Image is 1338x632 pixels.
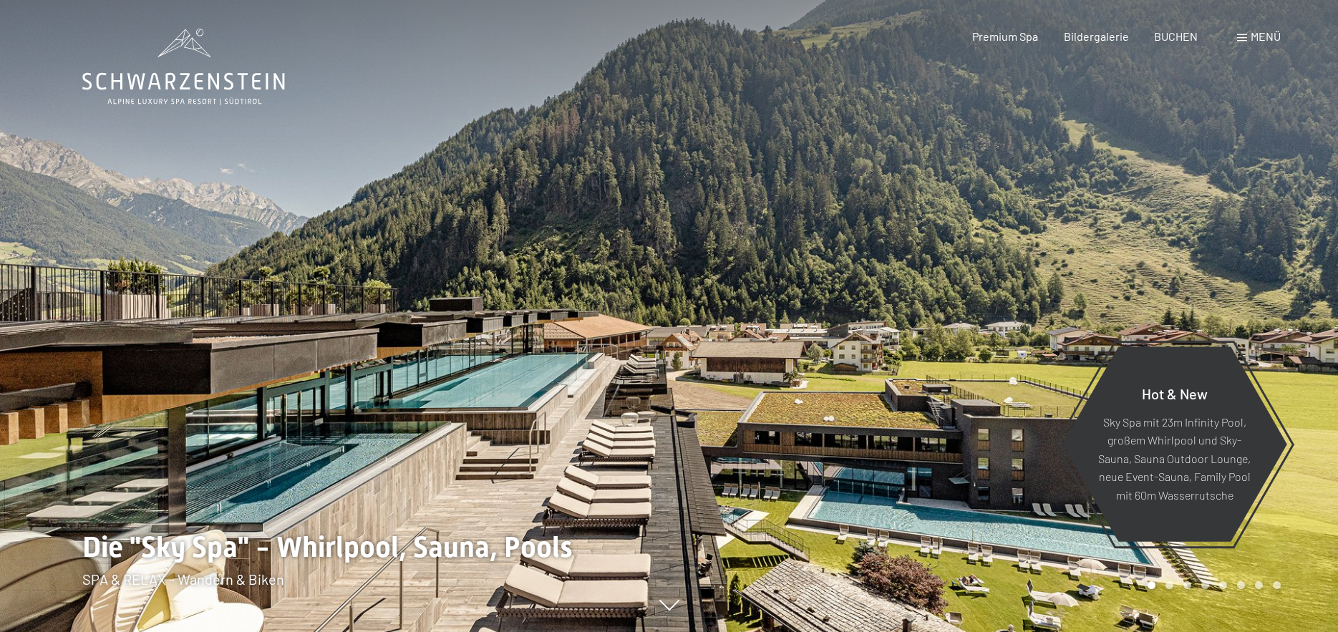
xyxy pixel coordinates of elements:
div: Carousel Pagination [1143,581,1281,589]
span: Menü [1251,29,1281,43]
div: Carousel Page 3 [1183,581,1191,589]
a: BUCHEN [1154,29,1198,43]
div: Carousel Page 5 [1219,581,1227,589]
p: Sky Spa mit 23m Infinity Pool, großem Whirlpool und Sky-Sauna, Sauna Outdoor Lounge, neue Event-S... [1097,412,1252,504]
div: Carousel Page 6 [1237,581,1245,589]
a: Hot & New Sky Spa mit 23m Infinity Pool, großem Whirlpool und Sky-Sauna, Sauna Outdoor Lounge, ne... [1061,346,1288,543]
div: Carousel Page 2 [1165,581,1173,589]
div: Carousel Page 1 (Current Slide) [1148,581,1155,589]
span: Hot & New [1142,384,1208,402]
div: Carousel Page 8 [1273,581,1281,589]
a: Premium Spa [972,29,1038,43]
a: Bildergalerie [1064,29,1129,43]
div: Carousel Page 4 [1201,581,1209,589]
div: Carousel Page 7 [1255,581,1263,589]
